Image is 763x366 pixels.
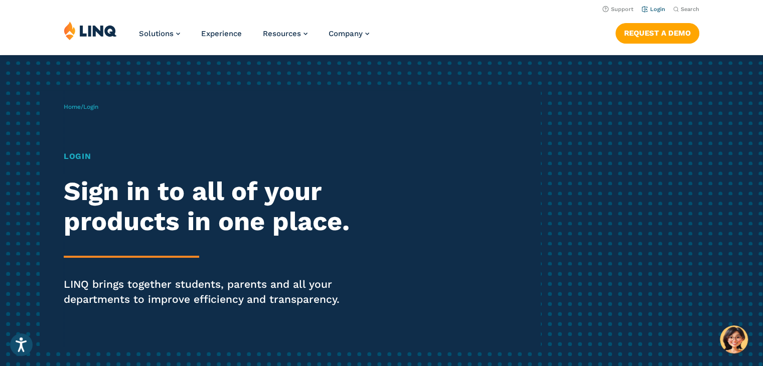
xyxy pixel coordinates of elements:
[64,176,358,237] h2: Sign in to all of your products in one place.
[681,6,699,13] span: Search
[616,23,699,43] a: Request a Demo
[64,103,81,110] a: Home
[64,103,98,110] span: /
[329,29,363,38] span: Company
[642,6,665,13] a: Login
[673,6,699,13] button: Open Search Bar
[139,21,369,54] nav: Primary Navigation
[201,29,242,38] a: Experience
[64,150,358,162] h1: Login
[720,325,748,353] button: Hello, have a question? Let’s chat.
[602,6,634,13] a: Support
[329,29,369,38] a: Company
[64,277,358,307] p: LINQ brings together students, parents and all your departments to improve efficiency and transpa...
[263,29,308,38] a: Resources
[263,29,301,38] span: Resources
[139,29,180,38] a: Solutions
[83,103,98,110] span: Login
[616,21,699,43] nav: Button Navigation
[139,29,174,38] span: Solutions
[64,21,117,40] img: LINQ | K‑12 Software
